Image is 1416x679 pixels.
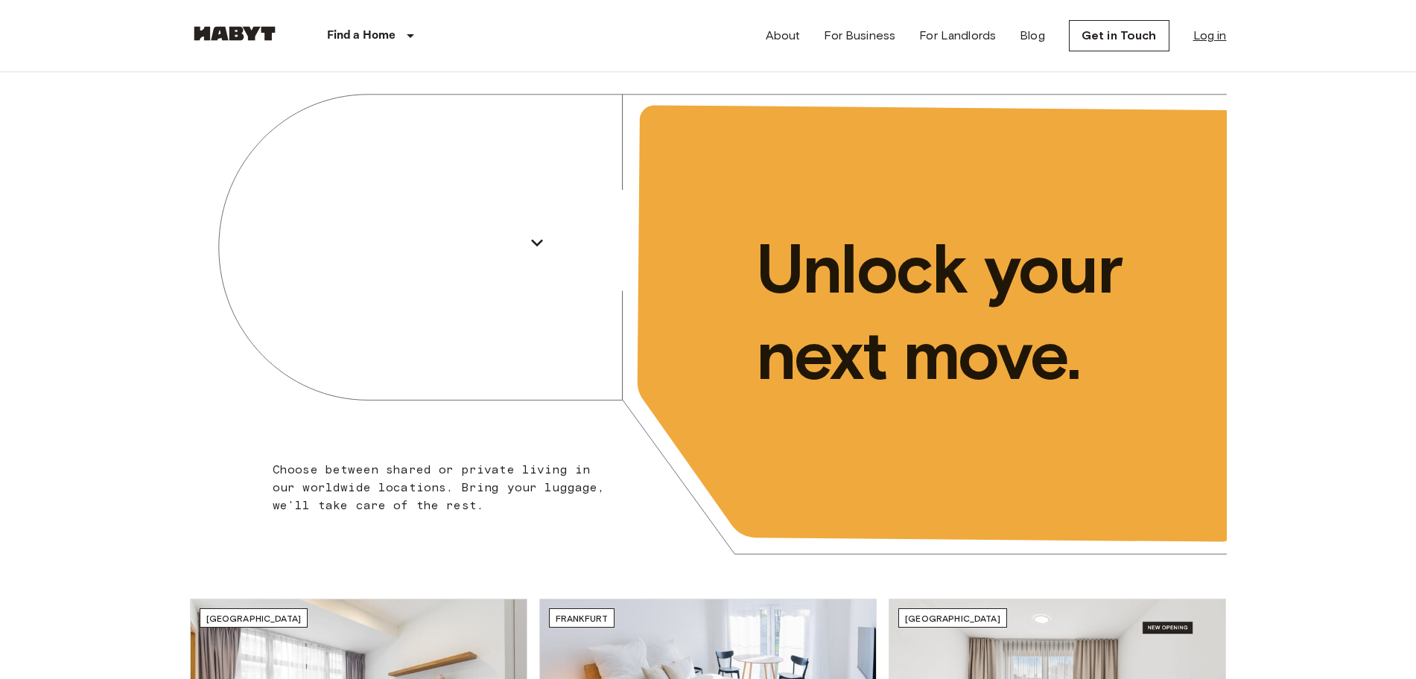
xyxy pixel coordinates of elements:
[1020,27,1045,45] a: Blog
[206,613,302,624] span: [GEOGRAPHIC_DATA]
[756,226,1203,398] p: Unlock your next move.
[905,613,1000,624] span: [GEOGRAPHIC_DATA]
[1193,27,1227,45] a: Log in
[273,461,615,514] p: Choose between shared or private living in our worldwide locations. Bring your luggage, we'll tak...
[1069,20,1169,51] a: Get in Touch
[190,26,279,41] img: Habyt
[919,27,996,45] a: For Landlords
[327,27,396,45] p: Find a Home
[824,27,895,45] a: For Business
[766,27,801,45] a: About
[556,613,608,624] span: Frankfurt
